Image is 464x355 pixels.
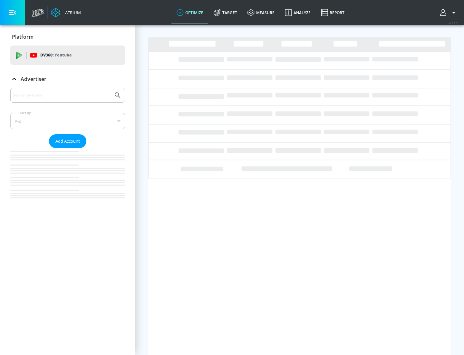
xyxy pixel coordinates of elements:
span: Add Account [55,137,80,145]
p: Youtube [54,52,72,58]
div: DV360: Youtube [10,46,125,65]
p: Platform [12,33,34,40]
a: Atrium [51,8,81,17]
div: Advertiser [10,70,125,88]
p: Advertiser [21,76,46,83]
a: Target [208,1,242,24]
input: Search by name [13,91,111,99]
div: Advertiser [10,88,125,211]
div: Platform [10,28,125,46]
a: measure [242,1,280,24]
label: Sort By [18,111,32,115]
div: A-Z [10,113,125,129]
a: Analyze [280,1,316,24]
p: DV360: [40,52,72,59]
div: Atrium [63,10,81,15]
a: Report [316,1,350,24]
button: Add Account [49,134,86,148]
nav: list of Advertiser [10,148,125,211]
a: optimize [171,1,208,24]
span: v 4.28.0 [449,21,458,25]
